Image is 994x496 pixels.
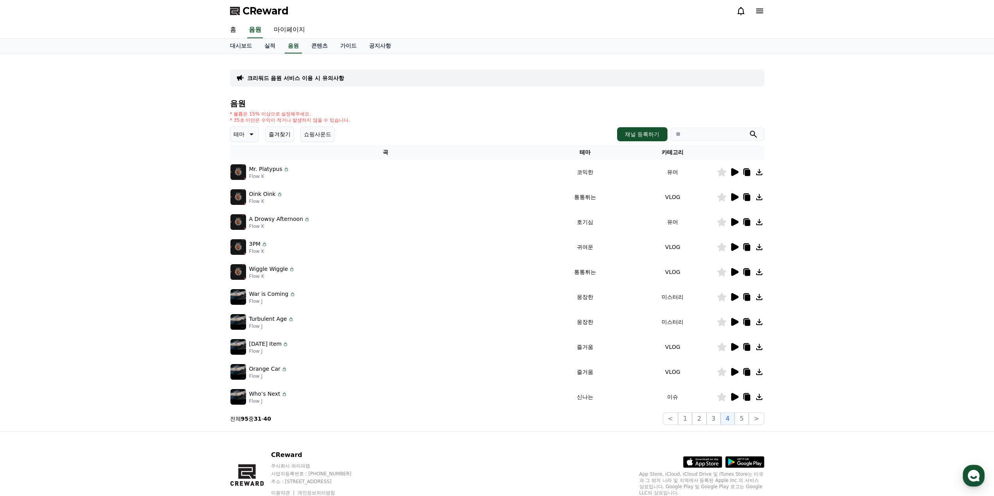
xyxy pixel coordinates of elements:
[67,148,80,153] b: 채널톡
[230,99,764,108] h4: 음원
[247,74,344,82] a: 크리워드 음원 서비스 이용 시 유의사항
[541,334,629,359] td: 즐거움
[298,490,335,496] a: 개인정보처리방침
[629,185,716,210] td: VLOG
[629,384,716,409] td: 이슈
[230,239,246,255] img: music
[334,39,363,53] a: 가이드
[629,260,716,284] td: VLOG
[61,83,78,89] div: 28분 전
[249,173,289,180] p: Flow K
[249,373,287,379] p: Flow J
[629,309,716,334] td: 미스터리
[32,83,57,90] div: Creward
[230,189,246,205] img: music
[249,315,287,323] p: Turbulent Age
[541,309,629,334] td: 웅장한
[230,415,271,423] p: 전체 중 -
[305,39,334,53] a: 콘텐츠
[264,416,271,422] strong: 40
[2,247,52,267] a: 홈
[541,145,629,160] th: 테마
[230,314,246,330] img: music
[629,145,716,160] th: 카테고리
[99,62,143,71] button: 운영시간 보기
[249,215,303,223] p: A Drowsy Afternoon
[230,264,246,280] img: music
[285,39,302,53] a: 음원
[224,39,258,53] a: 대시보드
[629,284,716,309] td: 미스터리
[9,80,143,102] a: Creward28분 전 개인음원 제작서비스도 혹시 있나요..?
[254,416,261,422] strong: 31
[249,198,283,204] p: Flow K
[249,340,282,348] p: [DATE] Item
[234,129,244,140] p: 테마
[749,412,764,425] button: >
[249,348,289,354] p: Flow J
[230,364,246,380] img: music
[249,165,282,173] p: Mr. Platypus
[249,298,296,304] p: Flow J
[721,412,735,425] button: 4
[629,334,716,359] td: VLOG
[9,59,55,71] h1: CReward
[541,260,629,284] td: 통통튀는
[230,164,246,180] img: music
[541,284,629,309] td: 웅장한
[629,210,716,235] td: 유머
[258,39,282,53] a: 실적
[271,450,366,460] p: CReward
[541,160,629,185] td: 코믹한
[11,107,141,126] a: 메시지를 입력하세요.
[541,185,629,210] td: 통통튀는
[101,247,150,267] a: 설정
[617,127,667,141] button: 채널 등록하기
[271,463,366,469] p: 주식회사 와이피랩
[230,389,246,405] img: music
[541,384,629,409] td: 신나는
[629,160,716,185] td: 유머
[735,412,749,425] button: 5
[32,90,137,98] div: 개인음원 제작서비스도 혹시 있나요..?
[249,323,294,329] p: Flow J
[241,416,248,422] strong: 95
[249,290,289,298] p: War is Coming
[230,117,350,123] p: * 35초 미만은 수익이 적거나 발생하지 않을 수 있습니다.
[541,210,629,235] td: 호기심
[230,145,542,160] th: 곡
[247,22,263,38] a: 음원
[249,240,261,248] p: 3PM
[678,412,692,425] button: 1
[249,365,280,373] p: Orange Car
[52,247,101,267] a: 대화
[230,126,259,142] button: 테마
[300,126,335,142] button: 쇼핑사운드
[48,129,114,135] span: 몇 분 내 답변 받으실 수 있어요
[102,63,134,70] span: 운영시간 보기
[249,248,268,254] p: Flow K
[271,490,296,496] a: 이용약관
[541,235,629,260] td: 귀여운
[224,22,243,38] a: 홈
[230,289,246,305] img: music
[271,471,366,477] p: 사업자등록번호 : [PHONE_NUMBER]
[271,478,366,485] p: 주소 : [STREET_ADDRESS]
[249,265,288,273] p: Wiggle Wiggle
[121,259,130,265] span: 설정
[268,22,311,38] a: 마이페이지
[249,190,276,198] p: Oink Oink
[249,398,287,404] p: Flow J
[663,412,678,425] button: <
[629,235,716,260] td: VLOG
[230,111,350,117] p: * 볼륨은 15% 이상으로 설정해주세요.
[249,273,295,279] p: Flow K
[363,39,397,53] a: 공지사항
[71,260,81,266] span: 대화
[692,412,706,425] button: 2
[541,359,629,384] td: 즐거움
[67,148,93,153] span: 이용중
[230,339,246,355] img: music
[59,148,93,154] a: 채널톡이용중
